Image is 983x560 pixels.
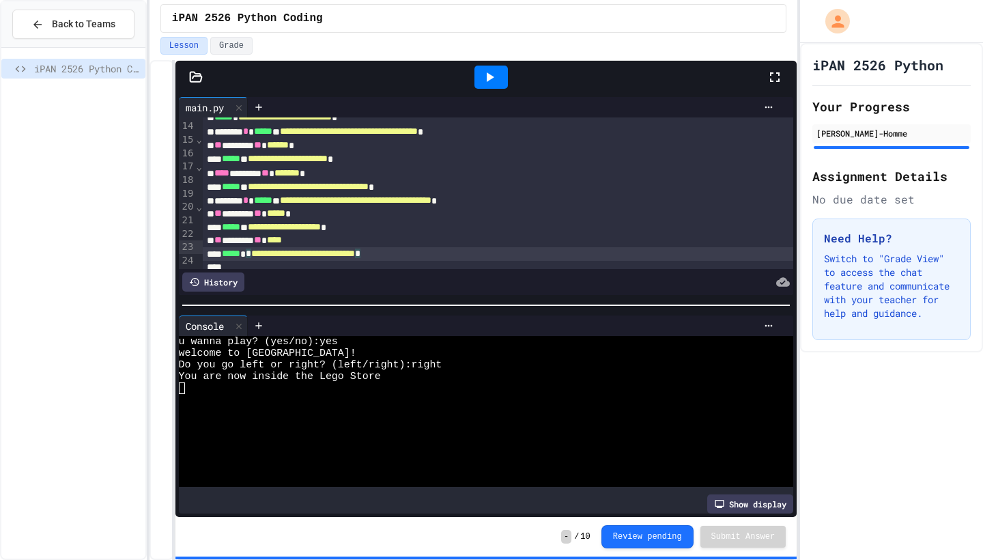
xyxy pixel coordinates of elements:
div: Show display [707,494,793,514]
div: My Account [811,5,853,37]
button: Review pending [601,525,694,548]
span: Back to Teams [52,17,115,31]
span: Fold line [195,201,202,212]
div: No due date set [812,191,971,208]
button: Grade [210,37,253,55]
span: Fold line [195,161,202,172]
span: Do you go left or right? (left/right):right [179,359,442,371]
div: History [182,272,244,292]
div: 15 [179,133,196,147]
button: Submit Answer [700,526,786,548]
span: welcome to [GEOGRAPHIC_DATA]! [179,348,356,359]
p: Switch to "Grade View" to access the chat feature and communicate with your teacher for help and ... [824,252,959,320]
div: 16 [179,147,196,160]
h2: Assignment Details [812,167,971,186]
div: 25 [179,267,196,280]
div: Console [179,319,231,333]
div: 19 [179,187,196,201]
span: iPAN 2526 Python Coding [172,10,323,27]
span: - [561,530,571,544]
div: main.py [179,100,231,115]
div: 24 [179,254,196,267]
h2: Your Progress [812,97,971,116]
div: [PERSON_NAME]-Homme [816,127,967,139]
div: 17 [179,160,196,173]
div: 18 [179,173,196,187]
span: Submit Answer [711,531,775,542]
span: iPAN 2526 Python Coding [34,61,140,76]
h1: iPAN 2526 Python [812,55,943,74]
span: u wanna play? (yes/no):yes [179,336,338,348]
button: Lesson [160,37,208,55]
div: 14 [179,120,196,133]
div: Console [179,316,248,336]
div: 20 [179,200,196,214]
span: / [574,531,579,542]
span: You are now inside the Lego Store [179,371,381,382]
div: 23 [179,240,196,254]
div: 21 [179,214,196,227]
div: 22 [179,227,196,241]
h3: Need Help? [824,230,959,247]
button: Back to Teams [12,10,134,39]
span: Fold line [195,134,202,145]
span: 10 [580,531,590,542]
div: main.py [179,97,248,117]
